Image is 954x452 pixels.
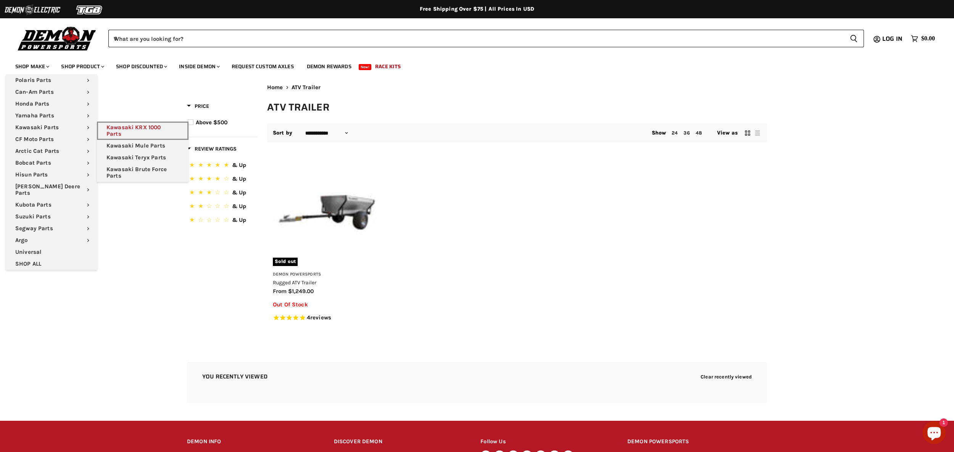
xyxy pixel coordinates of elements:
[232,189,246,196] span: & Up
[108,30,864,47] form: Product
[15,25,99,52] img: Demon Powersports
[907,33,939,44] a: $0.00
[173,59,224,74] a: Inside Demon
[6,122,97,133] a: Kawasaki Parts
[480,433,613,451] h2: Follow Us
[55,59,109,74] a: Shop Product
[172,6,782,13] div: Free Shipping Over $75 | All Prices In USD
[267,84,283,91] a: Home
[717,130,738,136] span: View as
[273,288,287,295] span: from
[6,145,97,157] a: Arctic Cat Parts
[4,3,61,17] img: Demon Electric Logo 2
[369,59,406,74] a: Race Kits
[307,314,331,321] span: 4 reviews
[6,98,97,110] a: Honda Parts
[108,30,844,47] input: When autocomplete results are available use up and down arrows to review and enter to select
[188,202,257,213] button: 2 Stars.
[232,175,246,182] span: & Up
[273,159,381,266] img: Rugged ATV Trailer
[97,122,189,182] ul: Main menu
[61,3,118,17] img: TGB Logo 2
[6,199,97,211] a: Kubota Parts
[273,272,381,277] h3: Demon Powersports
[292,84,321,91] span: ATV Trailer
[652,130,666,136] span: Show
[97,122,189,140] a: Kawasaki KRX 1000 Parts
[744,129,751,137] button: grid view
[273,279,316,285] a: Rugged ATV Trailer
[6,211,97,223] a: Suzuki Parts
[921,35,935,42] span: $0.00
[187,433,319,451] h2: DEMON INFO
[97,163,189,182] a: Kawasaki Brute Force Parts
[110,59,172,74] a: Shop Discounted
[920,421,948,446] inbox-online-store-chat: Shopify online store chat
[879,35,907,42] a: Log in
[301,59,357,74] a: Demon Rewards
[187,103,209,112] button: Filter by Price
[188,174,257,185] button: 4 Stars.
[273,159,381,266] a: Rugged ATV TrailerSold out
[844,30,864,47] button: Search
[202,373,268,380] h2: You recently viewed
[188,215,257,226] button: 1 Star.
[232,162,246,168] span: & Up
[267,101,767,114] h1: ATV Trailer
[10,56,933,74] ul: Main menu
[10,59,54,74] a: Shop Make
[701,374,752,380] button: Clear recently viewed
[359,64,372,70] span: New!
[188,188,257,199] button: 3 Stars.
[6,223,97,234] a: Segway Parts
[6,86,97,98] a: Can-Am Parts
[267,84,767,91] nav: Breadcrumbs
[187,102,258,236] div: Product filter
[97,152,189,163] a: Kawasaki Teryx Parts
[6,74,97,86] a: Polaris Parts
[6,133,97,145] a: CF Moto Parts
[273,301,381,308] p: Out Of Stock
[6,157,97,169] a: Bobcat Parts
[334,433,466,451] h2: DISCOVER DEMON
[6,234,97,246] a: Argo
[6,246,97,258] a: Universal
[627,433,767,451] h2: DEMON POWERSPORTS
[696,130,702,136] a: 48
[187,146,237,152] span: Review Ratings
[754,129,761,137] button: list view
[6,258,97,270] a: SHOP ALL
[273,314,381,322] span: Rated 5.0 out of 5 stars 4 reviews
[882,34,902,43] span: Log in
[6,181,97,199] a: [PERSON_NAME] Deere Parts
[232,216,246,223] span: & Up
[6,169,97,181] a: Hisun Parts
[267,123,767,143] nav: Collection utilities
[196,119,227,126] span: Above $500
[310,314,331,321] span: reviews
[683,130,690,136] a: 36
[672,130,678,136] a: 24
[226,59,300,74] a: Request Custom Axles
[187,145,237,155] button: Filter by Review Ratings
[97,140,189,152] a: Kawasaki Mule Parts
[172,362,782,403] aside: Recently viewed products
[273,130,292,136] label: Sort by
[6,110,97,122] a: Yamaha Parts
[187,103,209,109] span: Price
[6,74,97,270] ul: Main menu
[188,160,257,172] button: 5 Stars.
[288,288,314,295] span: $1,249.00
[273,258,298,266] span: Sold out
[232,203,246,210] span: & Up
